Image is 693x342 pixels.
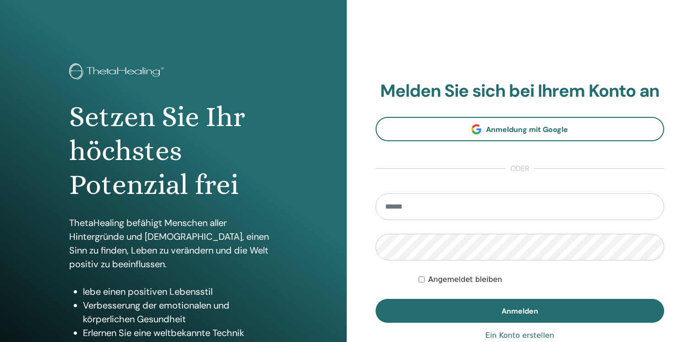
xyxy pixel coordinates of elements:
[502,306,538,316] span: Anmelden
[428,274,502,285] label: Angemeldet bleiben
[83,326,277,340] li: Erlernen Sie eine weltbekannte Technik
[486,125,568,134] span: Anmeldung mit Google
[486,330,554,341] a: Ein Konto erstellen
[376,299,665,323] button: Anmelden
[376,81,665,102] h2: Melden Sie sich bei Ihrem Konto an
[506,163,534,174] span: oder
[376,117,665,141] a: Anmeldung mit Google
[69,216,277,271] p: ThetaHealing befähigt Menschen aller Hintergründe und [DEMOGRAPHIC_DATA], einen Sinn zu finden, L...
[83,285,277,298] li: lebe einen positiven Lebensstil
[69,100,277,202] h1: Setzen Sie Ihr höchstes Potenzial frei
[83,298,277,326] li: Verbesserung der emotionalen und körperlichen Gesundheit
[419,274,664,285] div: Keep me authenticated indefinitely or until I manually logout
